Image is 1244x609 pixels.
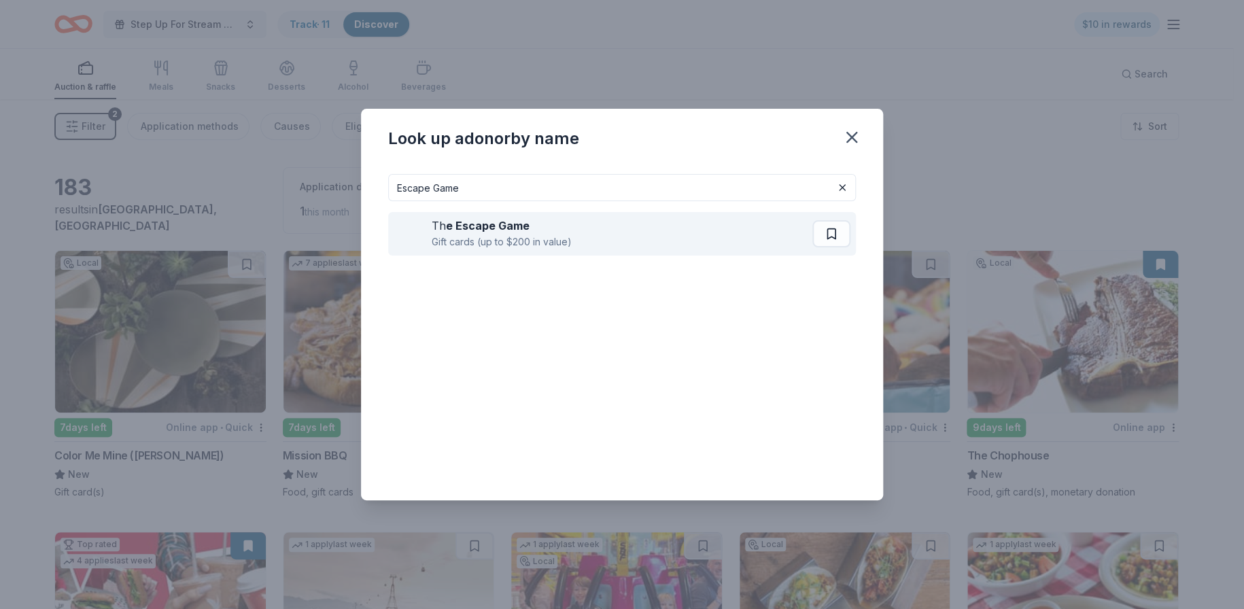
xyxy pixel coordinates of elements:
img: Image for The Escape Game [394,217,426,250]
div: Look up a donor by name [388,128,579,150]
input: Search [388,174,856,201]
div: Gift cards (up to $200 in value) [432,234,572,250]
strong: e Escape Game [446,219,530,232]
div: Th [432,217,572,234]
